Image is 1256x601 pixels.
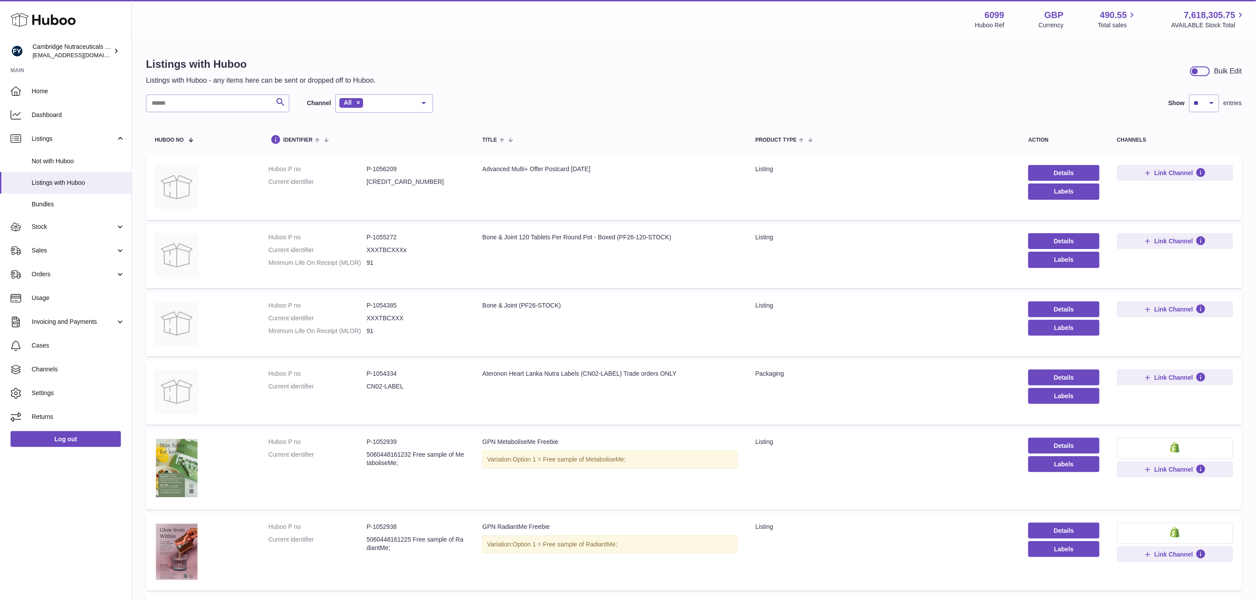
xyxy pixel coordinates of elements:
[32,111,125,119] span: Dashboard
[155,165,199,209] img: Advanced Multi+ Offer Postcard September 2025
[1028,456,1099,472] button: Labels
[1170,442,1180,453] img: shopify-small.png
[268,301,366,310] dt: Huboo P no
[482,165,738,173] div: Advanced Multi+ Offer Postcard [DATE]
[367,327,465,335] dd: 91
[1154,465,1193,473] span: Link Channel
[1028,233,1099,249] a: Details
[1117,233,1233,249] button: Link Channel
[513,541,617,548] span: Option 1 = Free sample of RadiantMe;
[367,259,465,267] dd: 91
[1028,252,1099,268] button: Labels
[32,200,125,209] span: Bundles
[755,301,1011,310] div: listing
[1098,9,1137,29] a: 490.55 Total sales
[1154,550,1193,558] span: Link Channel
[32,389,125,397] span: Settings
[32,294,125,302] span: Usage
[482,233,738,242] div: Bone & Joint 120 Tablets Per Round Pot - Boxed (PF26-120-STOCK)
[482,438,738,446] div: GPN MetaboliseMe Freebie
[1028,388,1099,404] button: Labels
[1028,438,1099,454] a: Details
[367,301,465,310] dd: P-1054385
[344,99,352,106] span: All
[367,535,465,552] dd: 5060448161225 Free sample of RadiantMe;
[367,382,465,391] dd: CN02-LABEL
[1171,21,1245,29] span: AVAILABLE Stock Total
[32,413,125,421] span: Returns
[1028,137,1099,143] div: action
[32,318,116,326] span: Invoicing and Payments
[268,451,366,467] dt: Current identifier
[1100,9,1127,21] span: 490.55
[155,438,199,498] img: GPN MetaboliseMe Freebie
[482,451,738,469] div: Variation:
[268,165,366,173] dt: Huboo P no
[1154,374,1193,381] span: Link Channel
[33,51,129,59] span: [EMAIL_ADDRESS][DOMAIN_NAME]
[1214,66,1242,76] div: Bulk Edit
[1028,183,1099,199] button: Labels
[1154,237,1193,245] span: Link Channel
[307,99,331,107] label: Channel
[268,370,366,378] dt: Huboo P no
[1028,165,1099,181] a: Details
[11,431,121,447] a: Log out
[146,76,376,85] p: Listings with Huboo - any items here can be sent or dropped off to Huboo.
[367,438,465,446] dd: P-1052939
[11,44,24,58] img: internalAdmin-6099@internal.huboo.com
[1117,370,1233,385] button: Link Channel
[32,135,116,143] span: Listings
[482,523,738,531] div: GPN RadiantMe Freebie
[155,370,199,414] img: Ateronon Heart Lanka Nutra Labels (CN02-LABEL) Trade orders ONLY
[268,233,366,242] dt: Huboo P no
[1171,9,1245,29] a: 7,618,305.75 AVAILABLE Stock Total
[1028,523,1099,539] a: Details
[1028,301,1099,317] a: Details
[268,259,366,267] dt: Minimum Life On Receipt (MLOR)
[1045,9,1063,21] strong: GBP
[1184,9,1235,21] span: 7,618,305.75
[1223,99,1242,107] span: entries
[482,535,738,553] div: Variation:
[755,165,1011,173] div: listing
[268,535,366,552] dt: Current identifier
[32,341,125,350] span: Cases
[367,178,465,186] dd: [CREDIT_CARD_NUMBER]
[755,233,1011,242] div: listing
[755,137,797,143] span: Product Type
[155,301,199,345] img: Bone & Joint (PF26-STOCK)
[1154,305,1193,313] span: Link Channel
[1117,165,1233,181] button: Link Channel
[367,451,465,467] dd: 5060448161232 Free sample of MetaboliseMe;
[146,57,376,71] h1: Listings with Huboo
[1028,370,1099,385] a: Details
[32,157,125,165] span: Not with Huboo
[1039,21,1064,29] div: Currency
[1117,137,1233,143] div: channels
[1170,527,1180,538] img: shopify-small.png
[367,370,465,378] dd: P-1054334
[367,165,465,173] dd: P-1056209
[32,246,116,255] span: Sales
[482,137,497,143] span: title
[32,223,116,231] span: Stock
[1028,541,1099,557] button: Labels
[1098,21,1137,29] span: Total sales
[367,314,465,322] dd: XXXTBCXXX
[155,233,199,277] img: Bone & Joint 120 Tablets Per Round Pot - Boxed (PF26-120-STOCK)
[367,523,465,531] dd: P-1052938
[32,270,116,279] span: Orders
[975,21,1005,29] div: Huboo Ref
[268,382,366,391] dt: Current identifier
[367,246,465,254] dd: XXXTBCXXXx
[155,137,184,143] span: Huboo no
[513,456,626,463] span: Option 1 = Free sample of MetaboliseMe;
[1117,462,1233,477] button: Link Channel
[268,438,366,446] dt: Huboo P no
[1169,99,1185,107] label: Show
[268,523,366,531] dt: Huboo P no
[268,314,366,322] dt: Current identifier
[1154,169,1193,177] span: Link Channel
[268,327,366,335] dt: Minimum Life On Receipt (MLOR)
